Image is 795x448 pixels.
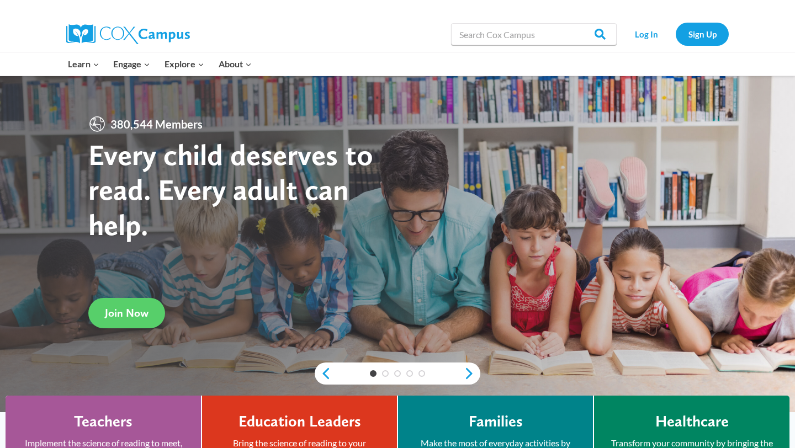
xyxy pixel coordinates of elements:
img: Cox Campus [66,24,190,44]
a: 4 [406,370,413,377]
nav: Primary Navigation [61,52,258,76]
strong: Every child deserves to read. Every adult can help. [88,137,373,242]
span: Join Now [105,306,149,319]
span: Explore [165,57,204,71]
a: 5 [418,370,425,377]
h4: Teachers [74,412,132,431]
span: Learn [68,57,99,71]
span: Engage [113,57,150,71]
a: 1 [370,370,377,377]
a: Join Now [88,298,165,328]
span: About [219,57,252,71]
h4: Families [469,412,523,431]
a: next [464,367,480,380]
a: 3 [394,370,401,377]
h4: Education Leaders [239,412,361,431]
a: previous [315,367,331,380]
input: Search Cox Campus [451,23,617,45]
a: 2 [382,370,389,377]
div: content slider buttons [315,362,480,385]
h4: Healthcare [655,412,729,431]
a: Log In [622,23,670,45]
span: 380,544 Members [106,115,207,133]
nav: Secondary Navigation [622,23,729,45]
a: Sign Up [676,23,729,45]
